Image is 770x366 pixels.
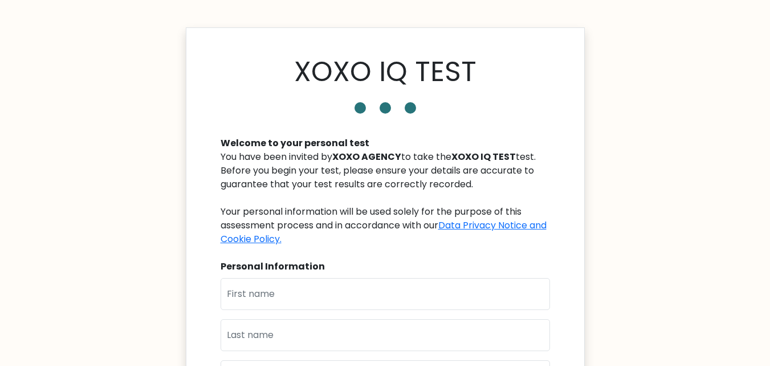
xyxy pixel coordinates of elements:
[332,150,401,163] b: XOXO AGENCY
[221,319,550,351] input: Last name
[221,278,550,310] input: First name
[221,219,547,246] a: Data Privacy Notice and Cookie Policy.
[221,136,550,150] div: Welcome to your personal test
[294,55,476,89] h1: XOXO IQ TEST
[451,150,516,163] b: XOXO IQ TEST
[221,260,550,274] div: Personal Information
[221,150,550,246] div: You have been invited by to take the test. Before you begin your test, please ensure your details...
